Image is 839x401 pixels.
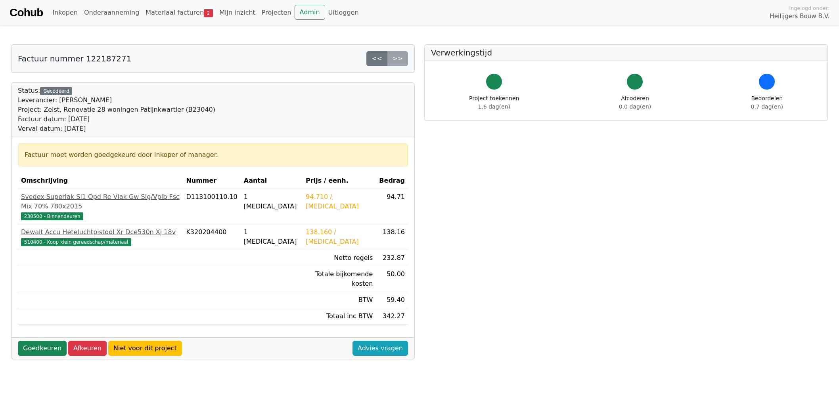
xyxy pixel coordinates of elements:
span: 0.0 dag(en) [619,103,651,110]
span: 1.6 dag(en) [478,103,510,110]
a: Afkeuren [68,341,107,356]
span: 230500 - Binnendeuren [21,212,83,220]
th: Aantal [241,173,303,189]
a: Svedex Superlak Sl1 Opd Re Vlak Gw Slg/Vplb Fsc Mix 70% 780x2015230500 - Binnendeuren [21,192,180,221]
td: 138.16 [376,224,408,250]
a: Niet voor dit project [108,341,182,356]
div: Factuur moet worden goedgekeurd door inkoper of manager. [25,150,401,160]
div: 138.160 / [MEDICAL_DATA] [306,227,373,246]
div: Leverancier: [PERSON_NAME] [18,95,215,105]
h5: Verwerkingstijd [431,48,821,57]
a: Goedkeuren [18,341,67,356]
a: Mijn inzicht [216,5,259,21]
span: 510400 - Koop klein gereedschap/materiaal [21,238,131,246]
div: 94.710 / [MEDICAL_DATA] [306,192,373,211]
div: Verval datum: [DATE] [18,124,215,134]
a: Inkopen [49,5,80,21]
td: Totaal inc BTW [303,308,376,325]
div: Svedex Superlak Sl1 Opd Re Vlak Gw Slg/Vplb Fsc Mix 70% 780x2015 [21,192,180,211]
th: Omschrijving [18,173,183,189]
a: Uitloggen [325,5,362,21]
div: Project: Zeist, Renovatie 28 woningen Patijnkwartier (B23040) [18,105,215,115]
a: Advies vragen [352,341,408,356]
a: << [366,51,387,66]
th: Bedrag [376,173,408,189]
td: 232.87 [376,250,408,266]
td: 50.00 [376,266,408,292]
div: Factuur datum: [DATE] [18,115,215,124]
td: 342.27 [376,308,408,325]
td: Netto regels [303,250,376,266]
td: 59.40 [376,292,408,308]
div: Beoordelen [751,94,783,111]
td: Totale bijkomende kosten [303,266,376,292]
a: Admin [295,5,325,20]
div: Afcoderen [619,94,651,111]
td: BTW [303,292,376,308]
span: Ingelogd onder: [789,4,829,12]
a: Projecten [259,5,295,21]
div: Project toekennen [469,94,519,111]
th: Nummer [183,173,240,189]
td: D113100110.10 [183,189,240,224]
td: K320204400 [183,224,240,250]
div: Status: [18,86,215,134]
a: Dewalt Accu Heteluchtpistool Xr Dce530n Xj 18v510400 - Koop klein gereedschap/materiaal [21,227,180,246]
div: Gecodeerd [40,87,72,95]
div: Dewalt Accu Heteluchtpistool Xr Dce530n Xj 18v [21,227,180,237]
a: Cohub [10,3,43,22]
div: 1 [MEDICAL_DATA] [244,227,299,246]
td: 94.71 [376,189,408,224]
th: Prijs / eenh. [303,173,376,189]
a: Onderaanneming [81,5,142,21]
span: 2 [204,9,213,17]
span: 0.7 dag(en) [751,103,783,110]
span: Heilijgers Bouw B.V. [770,12,829,21]
a: Materiaal facturen2 [142,5,216,21]
h5: Factuur nummer 122187271 [18,54,131,63]
div: 1 [MEDICAL_DATA] [244,192,299,211]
